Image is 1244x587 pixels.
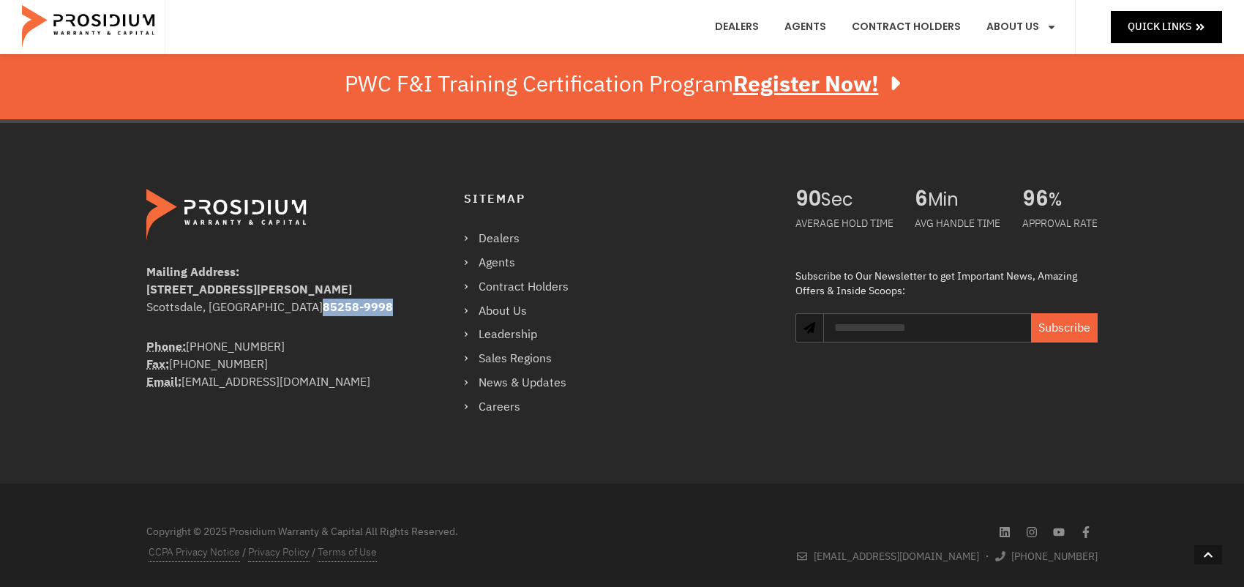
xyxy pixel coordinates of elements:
span: [EMAIL_ADDRESS][DOMAIN_NAME] [810,547,979,566]
span: 90 [795,189,821,211]
a: Quick Links [1111,11,1222,42]
form: Newsletter Form [823,313,1098,357]
h4: Sitemap [464,189,766,210]
a: Terms of Use [318,543,377,562]
span: [PHONE_NUMBER] [1008,547,1098,566]
a: Leadership [464,324,583,345]
strong: Fax: [146,356,169,373]
a: Sales Regions [464,348,583,370]
a: CCPA Privacy Notice [149,543,240,562]
a: Dealers [464,228,583,250]
span: Sec [821,189,893,211]
b: [STREET_ADDRESS][PERSON_NAME] [146,281,352,299]
a: [EMAIL_ADDRESS][DOMAIN_NAME] [797,547,979,566]
a: Contract Holders [464,277,583,298]
abbr: Email Address [146,373,181,391]
div: Copyright © 2025 Prosidium Warranty & Capital All Rights Reserved. [146,524,615,539]
span: Subscribe [1038,319,1090,337]
div: Scottsdale, [GEOGRAPHIC_DATA] [146,299,405,316]
span: 96 [1022,189,1049,211]
span: 6 [915,189,928,211]
div: AVG HANDLE TIME [915,211,1000,236]
span: % [1049,189,1098,211]
strong: Email: [146,373,181,391]
u: Register Now! [733,67,879,100]
abbr: Phone Number [146,338,186,356]
strong: Phone: [146,338,186,356]
span: Quick Links [1128,18,1191,36]
nav: Menu [464,228,583,417]
div: [PHONE_NUMBER] [PHONE_NUMBER] [EMAIL_ADDRESS][DOMAIN_NAME] [146,338,405,391]
b: Mailing Address: [146,263,239,281]
a: News & Updates [464,373,583,394]
div: Subscribe to Our Newsletter to get Important News, Amazing Offers & Inside Scoops: [795,269,1098,298]
a: Careers [464,397,583,418]
a: About Us [464,301,583,322]
div: PWC F&I Training Certification Program [345,71,900,97]
b: 85258-9998 [323,299,393,316]
span: Min [928,189,1000,211]
a: Privacy Policy [248,543,310,562]
abbr: Fax [146,356,169,373]
div: APPROVAL RATE [1022,211,1098,236]
div: AVERAGE HOLD TIME [795,211,893,236]
button: Subscribe [1031,313,1098,343]
div: / / [146,543,615,562]
a: Agents [464,253,583,274]
a: [PHONE_NUMBER] [995,547,1098,566]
